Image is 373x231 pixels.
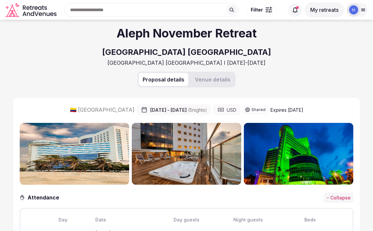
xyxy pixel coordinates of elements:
h1: Aleph November Retreat [117,25,257,41]
span: Shared [251,108,266,112]
button: Filter [246,4,276,16]
button: Proposal details [139,73,188,86]
span: Filter [251,7,263,13]
div: Day guests [157,217,216,223]
button: My retreats [305,2,344,17]
button: Venue details [191,73,234,86]
span: 🇨🇴 [70,106,77,113]
span: [DATE] - [DATE] [150,107,207,113]
h3: [GEOGRAPHIC_DATA] [GEOGRAPHIC_DATA] I [DATE]-[DATE] [107,59,266,66]
div: Beds [280,217,339,223]
div: Day [34,217,93,223]
img: Gallery photo 2 [132,123,241,184]
span: [GEOGRAPHIC_DATA] [78,106,134,113]
h3: Attendance [25,194,64,201]
button: 🇨🇴 [70,106,77,113]
a: My retreats [305,7,344,13]
img: Gallery photo 1 [20,123,129,184]
img: Gallery photo 3 [244,123,353,184]
div: Night guests [219,217,278,223]
div: Date [95,217,154,223]
h2: [GEOGRAPHIC_DATA] [GEOGRAPHIC_DATA] [102,47,271,58]
div: Expire s [DATE] [270,107,303,113]
svg: Retreats and Venues company logo [5,3,58,17]
a: Visit the homepage [5,3,58,17]
button: - Collapse [324,193,353,203]
div: USD [214,104,240,115]
span: ( 5 night s ) [188,107,207,113]
img: maddie [349,5,358,14]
